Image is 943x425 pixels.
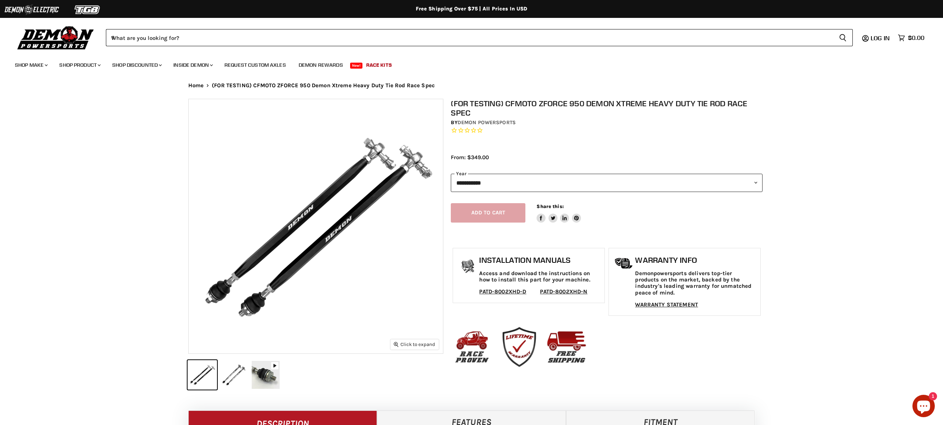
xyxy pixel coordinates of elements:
button: (FOR TESTING) CFMOTO ZFORCE 950 Demon Xtreme Heavy Duty Tie Rod Race Spec thumbnail [188,360,217,390]
h1: Installation Manuals [479,256,601,265]
h1: (FOR TESTING) CFMOTO ZFORCE 950 Demon Xtreme Heavy Duty Tie Rod Race Spec [451,99,763,117]
a: WARRANTY STATEMENT [635,301,698,308]
select: year [451,174,763,192]
a: Race Kits [361,57,397,73]
a: Shop Product [54,57,105,73]
button: (FOR TESTING) CFMOTO ZFORCE 950 Demon Xtreme Heavy Duty Tie Rod Race Spec thumbnail [251,360,280,390]
a: Inside Demon [168,57,217,73]
a: Demon Powersports [458,119,516,126]
input: When autocomplete results are available use up and down arrows to review and enter to select [106,29,833,46]
span: New! [350,63,363,69]
inbox-online-store-chat: Shopify online store chat [910,395,937,419]
img: install_manual-icon.png [459,258,477,276]
a: PATD-8002XHD-D [479,288,526,295]
button: PATD-3004XHD-N thumbnail [219,360,249,390]
aside: Share this: [537,203,581,223]
span: From: $349.00 [451,154,489,161]
img: Demon Electric Logo 2 [4,3,60,17]
a: Shop Discounted [107,57,166,73]
ul: Main menu [9,54,922,73]
p: Access and download the instructions on how to install this part for your machine. [479,270,601,283]
img: TGB Logo 2 [60,3,116,17]
a: PATD-8002XHD-N [540,288,587,295]
img: free_shipping_1.jpg [545,325,588,369]
img: race_proven_1.jpg [450,325,494,369]
img: warranty_1.jpg [497,325,541,369]
nav: Breadcrumbs [173,82,770,89]
form: Product [106,29,853,46]
a: Home [188,82,204,89]
a: Log in [867,35,894,41]
a: Demon Rewards [293,57,349,73]
img: (FOR TESTING) CFMOTO ZFORCE 950 Demon Xtreme Heavy Duty Tie Rod Race Spec [189,99,443,353]
span: Click to expand [394,341,435,347]
span: Share this: [537,204,563,209]
span: Rated 0.0 out of 5 stars 0 reviews [451,127,763,135]
span: $0.00 [908,34,924,41]
a: Shop Make [9,57,52,73]
a: Request Custom Axles [219,57,292,73]
a: $0.00 [894,32,928,43]
button: Search [833,29,853,46]
div: Free Shipping Over $75 | All Prices In USD [173,6,770,12]
div: by [451,119,763,127]
button: Click to expand [390,339,439,349]
span: (FOR TESTING) CFMOTO ZFORCE 950 Demon Xtreme Heavy Duty Tie Rod Race Spec [212,82,435,89]
span: Log in [871,34,890,42]
img: warranty-icon.png [614,258,633,269]
h1: Warranty Info [635,256,757,265]
img: Demon Powersports [15,24,97,51]
p: Demonpowersports delivers top-tier products on the market, backed by the industry's leading warra... [635,270,757,296]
